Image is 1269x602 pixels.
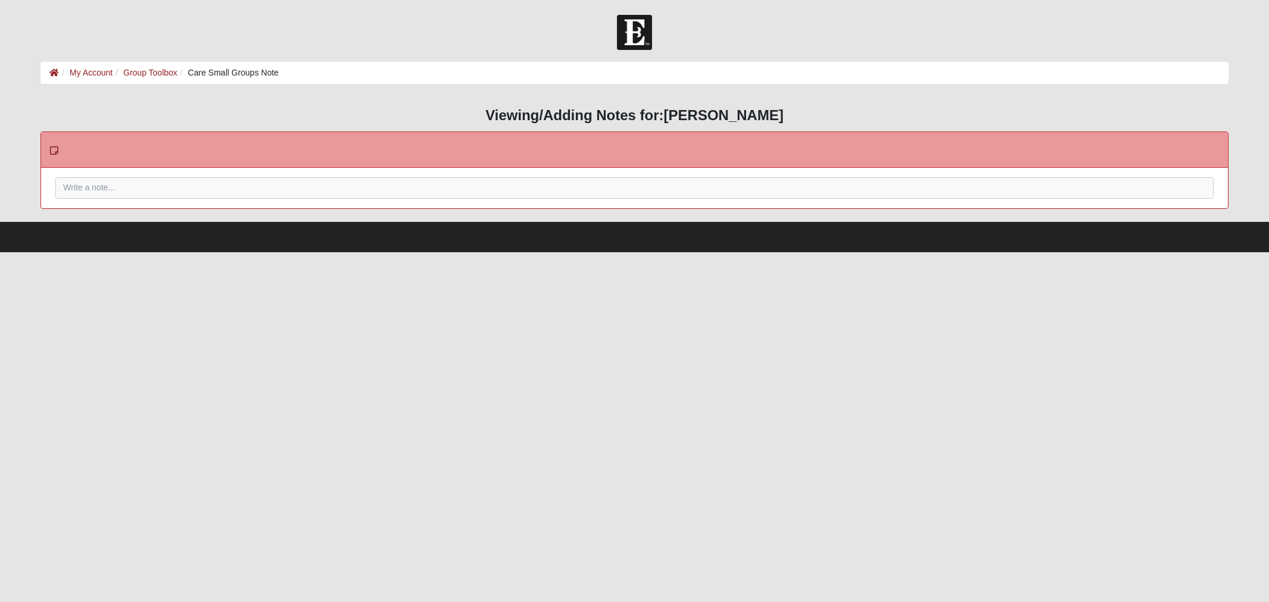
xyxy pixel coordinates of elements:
img: Church of Eleven22 Logo [617,15,652,50]
a: Group Toolbox [123,68,177,77]
a: My Account [70,68,112,77]
strong: [PERSON_NAME] [664,107,784,123]
li: Care Small Groups Note [177,67,278,79]
h3: Viewing/Adding Notes for: [40,107,1228,124]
